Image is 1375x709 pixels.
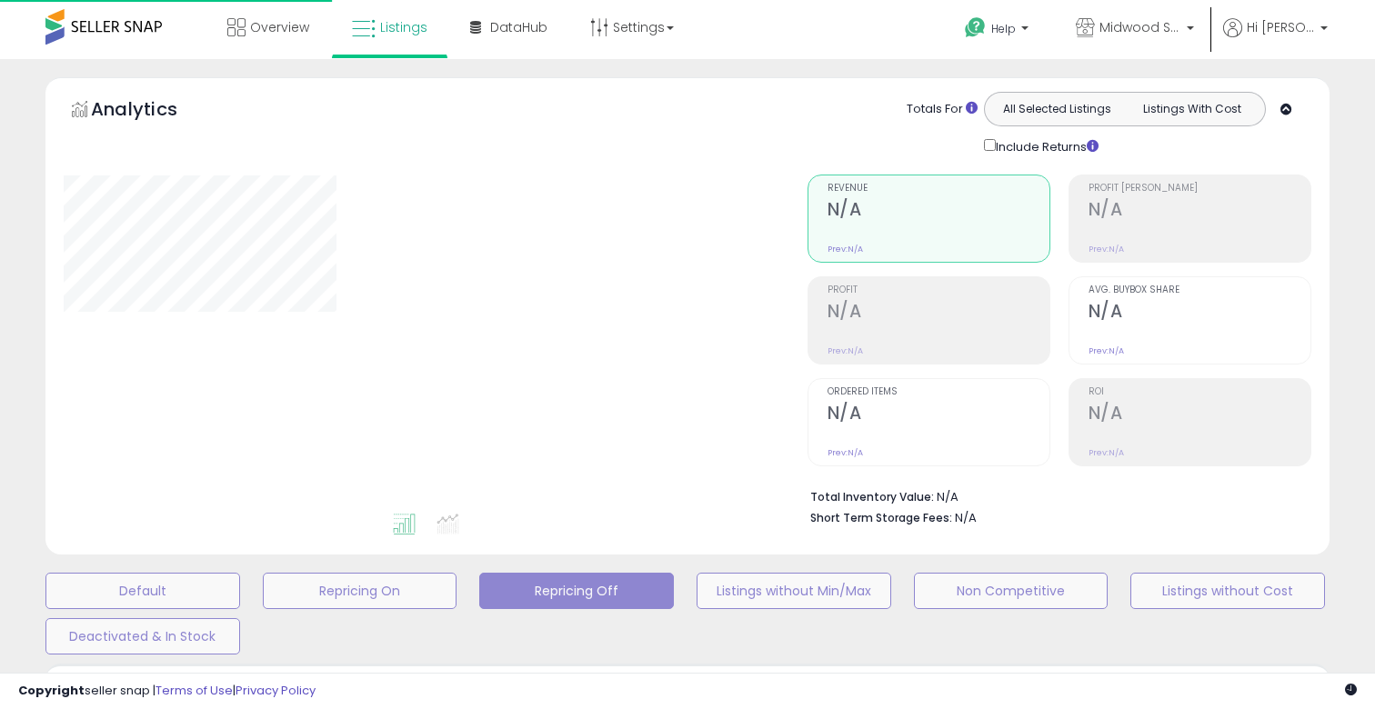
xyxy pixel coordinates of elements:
[380,18,427,36] span: Listings
[45,573,240,609] button: Default
[964,16,987,39] i: Get Help
[1089,199,1310,224] h2: N/A
[950,3,1047,59] a: Help
[1089,285,1310,295] span: Avg. Buybox Share
[697,573,891,609] button: Listings without Min/Max
[1089,387,1310,397] span: ROI
[1099,18,1181,36] span: Midwood Soles
[490,18,547,36] span: DataHub
[828,387,1049,397] span: Ordered Items
[828,301,1049,325] h2: N/A
[250,18,309,36] span: Overview
[989,97,1125,121] button: All Selected Listings
[1124,97,1260,121] button: Listings With Cost
[18,682,85,699] strong: Copyright
[18,683,316,700] div: seller snap | |
[1089,345,1124,356] small: Prev: N/A
[828,184,1049,194] span: Revenue
[1130,573,1325,609] button: Listings without Cost
[91,96,213,126] h5: Analytics
[828,285,1049,295] span: Profit
[828,199,1049,224] h2: N/A
[1089,403,1310,427] h2: N/A
[1223,18,1328,59] a: Hi [PERSON_NAME]
[1089,244,1124,255] small: Prev: N/A
[991,21,1016,36] span: Help
[810,484,1298,506] li: N/A
[45,618,240,654] button: Deactivated & In Stock
[828,345,863,356] small: Prev: N/A
[263,573,457,609] button: Repricing On
[1089,301,1310,325] h2: N/A
[1089,447,1124,458] small: Prev: N/A
[828,403,1049,427] h2: N/A
[907,101,978,118] div: Totals For
[810,489,934,504] b: Total Inventory Value:
[955,509,977,526] span: N/A
[914,573,1109,609] button: Non Competitive
[828,447,863,458] small: Prev: N/A
[970,135,1120,156] div: Include Returns
[828,244,863,255] small: Prev: N/A
[479,573,674,609] button: Repricing Off
[1247,18,1315,36] span: Hi [PERSON_NAME]
[1089,184,1310,194] span: Profit [PERSON_NAME]
[810,510,952,525] b: Short Term Storage Fees:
